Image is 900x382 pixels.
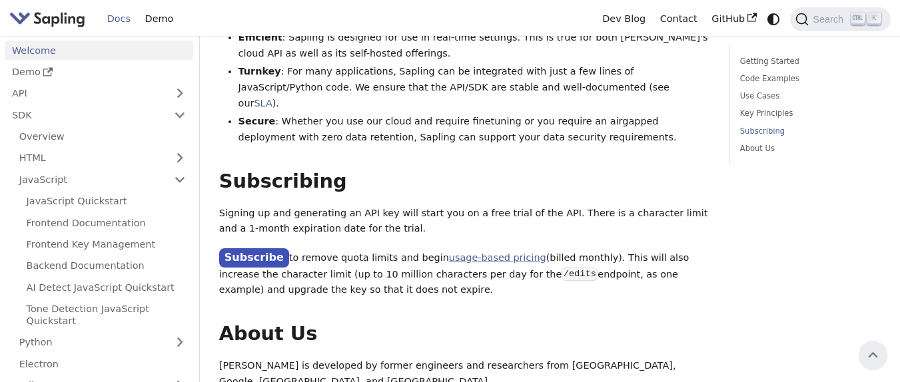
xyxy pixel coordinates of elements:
[238,64,711,111] li: : For many applications, Sapling can be integrated with just a few lines of JavaScript/Python cod...
[219,206,711,238] p: Signing up and generating an API key will start you on a free trial of the API. There is a charac...
[740,125,876,138] a: Subscribing
[740,90,876,102] a: Use Cases
[19,213,193,232] a: Frontend Documentation
[449,252,546,263] a: usage-based pricing
[238,66,281,77] strong: Turnkey
[740,73,876,85] a: Code Examples
[219,170,711,194] h2: Subscribing
[219,248,289,268] a: Subscribe
[19,299,193,331] a: Tone Detection JavaScript Quickstart
[5,105,167,124] a: SDK
[5,41,193,60] a: Welcome
[740,107,876,120] a: Key Principles
[740,142,876,155] a: About Us
[19,235,193,254] a: Frontend Key Management
[238,116,276,126] strong: Secure
[19,192,193,211] a: JavaScript Quickstart
[764,9,783,29] button: Switch between dark and light mode (currently system mode)
[100,9,138,29] a: Docs
[859,341,887,369] button: Scroll back to top
[238,32,282,43] strong: Efficient
[740,55,876,68] a: Getting Started
[653,9,705,29] a: Contact
[809,14,851,25] span: Search
[5,84,167,103] a: API
[12,127,193,146] a: Overview
[790,7,890,31] button: Search (Ctrl+K)
[219,322,711,346] h2: About Us
[9,9,90,29] a: Sapling.ai
[704,9,763,29] a: GitHub
[595,9,652,29] a: Dev Blog
[867,13,881,25] kbd: K
[138,9,181,29] a: Demo
[12,333,193,352] a: Python
[19,278,193,297] a: AI Detect JavaScript Quickstart
[12,354,193,373] a: Electron
[5,63,193,82] a: Demo
[19,256,193,276] a: Backend Documentation
[562,268,598,281] code: /edits
[254,98,272,108] a: SLA
[167,105,193,124] button: Collapse sidebar category 'SDK'
[219,249,711,298] p: to remove quota limits and begin (billed monthly). This will also increase the character limit (u...
[238,30,711,62] li: : Sapling is designed for use in real-time settings. This is true for both [PERSON_NAME]'s cloud ...
[12,148,193,168] a: HTML
[238,114,711,146] li: : Whether you use our cloud and require finetuning or you require an airgapped deployment with ze...
[12,170,193,189] a: JavaScript
[167,84,193,103] button: Expand sidebar category 'API'
[9,9,85,29] img: Sapling.ai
